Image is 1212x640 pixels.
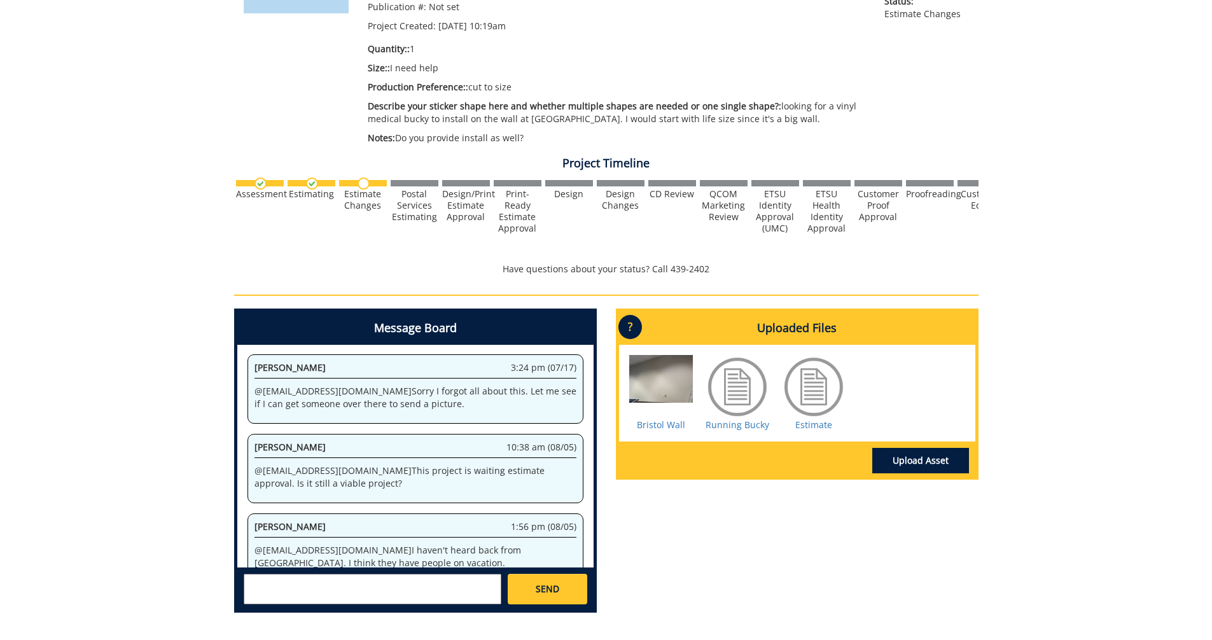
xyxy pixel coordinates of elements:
[254,544,576,569] p: @ [EMAIL_ADDRESS][DOMAIN_NAME] I haven't heard back from [GEOGRAPHIC_DATA]. I think they have peo...
[244,574,501,604] textarea: messageToSend
[368,132,395,144] span: Notes:
[368,43,866,55] p: 1
[506,441,576,454] span: 10:38 am (08/05)
[700,188,748,223] div: QCOM Marketing Review
[536,583,559,595] span: SEND
[494,188,541,234] div: Print-Ready Estimate Approval
[368,1,426,13] span: Publication #:
[254,361,326,373] span: [PERSON_NAME]
[637,419,685,431] a: Bristol Wall
[254,441,326,453] span: [PERSON_NAME]
[648,188,696,200] div: CD Review
[706,419,769,431] a: Running Bucky
[391,188,438,223] div: Postal Services Estimating
[236,188,284,200] div: Assessment
[619,312,975,345] h4: Uploaded Files
[872,448,969,473] a: Upload Asset
[368,20,436,32] span: Project Created:
[368,132,866,144] p: Do you provide install as well?
[339,188,387,211] div: Estimate Changes
[254,385,576,410] p: @ [EMAIL_ADDRESS][DOMAIN_NAME] Sorry I forgot all about this. Let me see if I can get someone ove...
[508,574,587,604] a: SEND
[442,188,490,223] div: Design/Print Estimate Approval
[254,464,576,490] p: @ [EMAIL_ADDRESS][DOMAIN_NAME] This project is waiting estimate approval. Is it still a viable pr...
[306,177,318,190] img: checkmark
[368,62,866,74] p: I need help
[597,188,644,211] div: Design Changes
[795,419,832,431] a: Estimate
[511,361,576,374] span: 3:24 pm (07/17)
[368,100,781,112] span: Describe your sticker shape here and whether multiple shapes are needed or one single shape?:
[854,188,902,223] div: Customer Proof Approval
[234,263,979,275] p: Have questions about your status? Call 439-2402
[429,1,459,13] span: Not set
[368,81,866,94] p: cut to size
[438,20,506,32] span: [DATE] 10:19am
[368,81,468,93] span: Production Preference::
[254,177,267,190] img: checkmark
[288,188,335,200] div: Estimating
[368,43,410,55] span: Quantity::
[234,157,979,170] h4: Project Timeline
[906,188,954,200] div: Proofreading
[254,520,326,532] span: [PERSON_NAME]
[368,62,390,74] span: Size::
[368,100,866,125] p: looking for a vinyl medical bucky to install on the wall at [GEOGRAPHIC_DATA]. I would start with...
[511,520,576,533] span: 1:56 pm (08/05)
[958,188,1005,211] div: Customer Edits
[751,188,799,234] div: ETSU Identity Approval (UMC)
[618,315,642,339] p: ?
[803,188,851,234] div: ETSU Health Identity Approval
[358,177,370,190] img: no
[545,188,593,200] div: Design
[237,312,594,345] h4: Message Board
